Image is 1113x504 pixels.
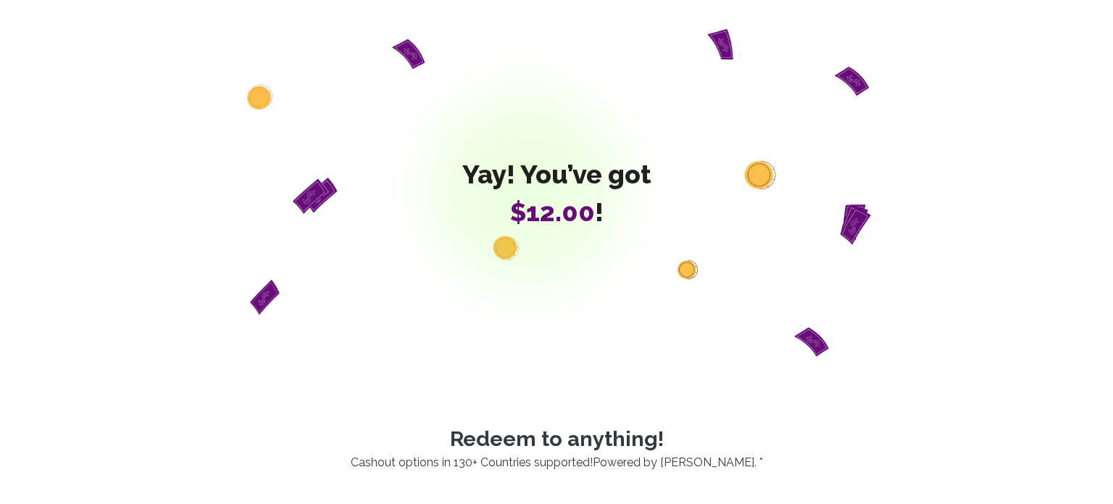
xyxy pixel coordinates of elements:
[462,197,651,226] span: !
[462,160,651,189] span: Yay! You’ve got
[510,197,595,227] span: $12.00
[593,455,754,469] a: Powered by [PERSON_NAME]
[122,454,991,471] p: Cashout options in 130+ Countries supported! . *
[122,426,991,452] p: Redeem to anything!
